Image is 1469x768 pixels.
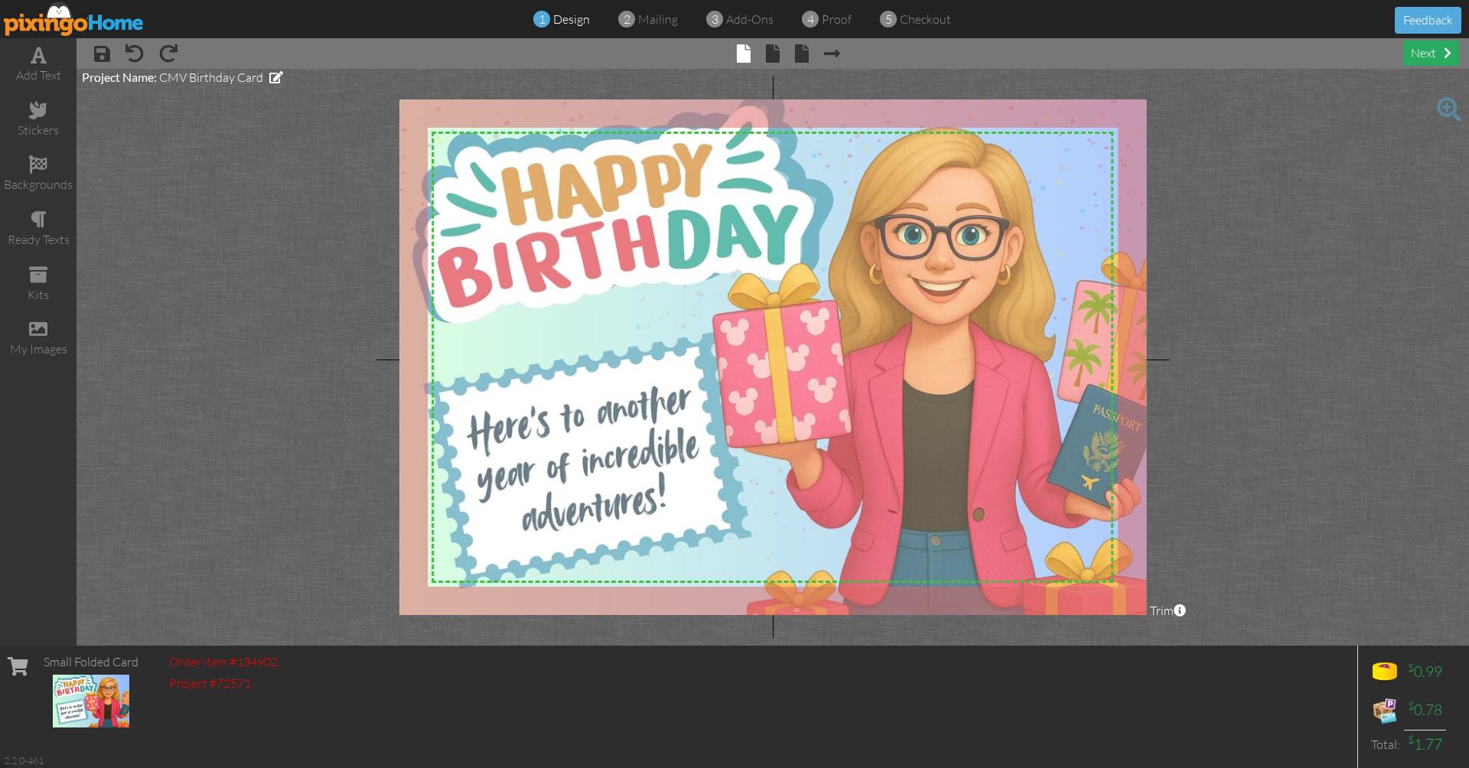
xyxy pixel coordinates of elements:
[53,675,129,727] img: 134806-1-1755504002425-ad42952198229bd3-qa.jpg
[712,11,718,28] span: 3
[169,675,278,692] div: Project #72571
[1395,7,1461,34] button: Feedback
[44,653,138,671] div: Small Folded Card
[1408,733,1414,746] sup: $
[1404,653,1446,692] td: 0.99
[4,2,145,36] img: pixingo logo
[553,11,590,27] span: design
[539,11,546,28] span: 1
[822,11,852,27] span: proof
[1370,695,1400,726] img: expense-icon.png
[1150,602,1186,620] span: Trim
[624,11,630,28] span: 2
[159,70,263,85] span: CMV Birthday Card
[169,653,278,671] div: Order item #134902
[1403,41,1459,66] div: next
[638,11,678,27] span: mailing
[726,11,774,27] span: add-ons
[1370,657,1400,688] img: points-icon.png
[1408,661,1414,674] sup: $
[900,11,951,27] span: checkout
[807,11,814,28] span: 4
[1366,730,1404,759] td: Total:
[885,11,892,28] span: 5
[1404,730,1446,759] td: 1.77
[4,753,44,767] div: 2.2.0-461
[82,70,157,84] span: Project Name:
